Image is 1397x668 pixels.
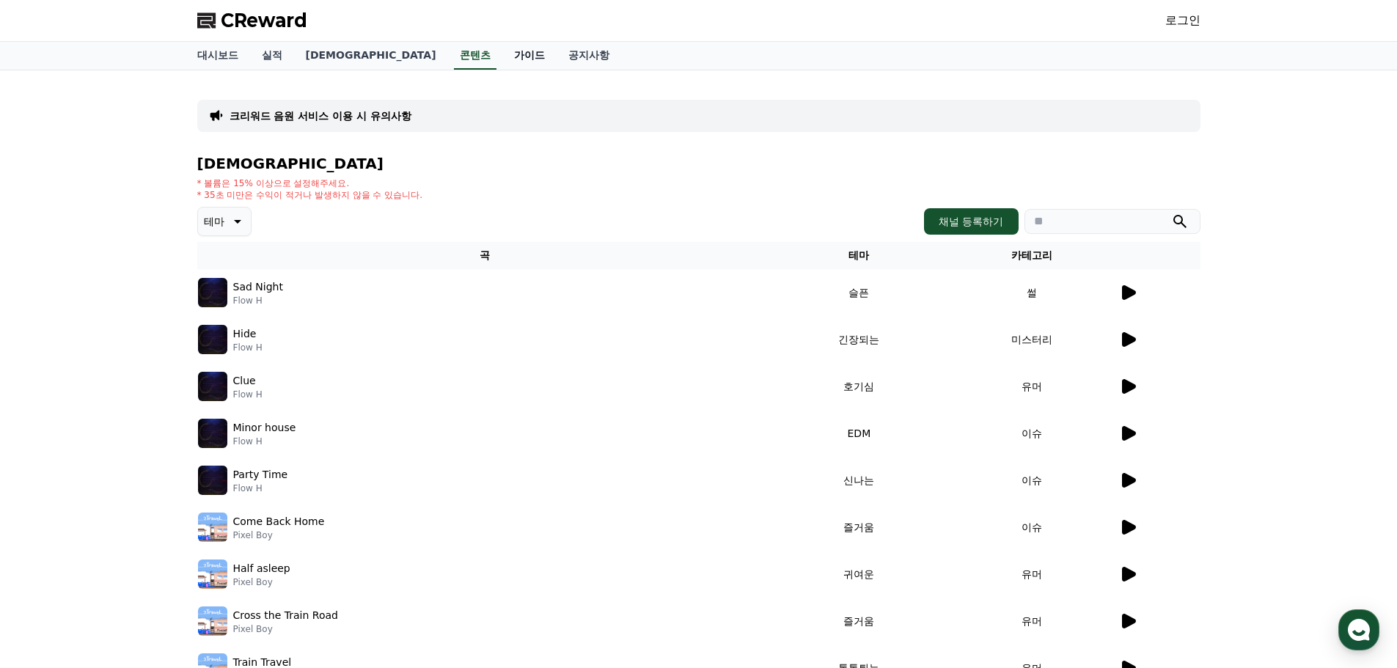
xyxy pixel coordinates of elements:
p: Hide [233,326,257,342]
td: 즐거움 [773,504,945,551]
p: * 35초 미만은 수익이 적거나 발생하지 않을 수 있습니다. [197,189,423,201]
p: Pixel Boy [233,623,338,635]
a: CReward [197,9,307,32]
a: 콘텐츠 [454,42,496,70]
td: 긴장되는 [773,316,945,363]
a: 로그인 [1165,12,1200,29]
p: Flow H [233,389,263,400]
button: 채널 등록하기 [924,208,1018,235]
a: 대화 [97,465,189,502]
a: 가이드 [502,42,557,70]
p: Flow H [233,295,283,307]
p: Clue [233,373,256,389]
td: 유머 [945,363,1118,410]
img: music [198,325,227,354]
td: 호기심 [773,363,945,410]
span: 설정 [227,487,244,499]
p: * 볼륨은 15% 이상으로 설정해주세요. [197,177,423,189]
p: 테마 [204,211,224,232]
h4: [DEMOGRAPHIC_DATA] [197,155,1200,172]
th: 카테고리 [945,242,1118,269]
a: 대시보드 [186,42,250,70]
img: music [198,372,227,401]
p: Pixel Boy [233,576,290,588]
td: 썰 [945,269,1118,316]
a: 홈 [4,465,97,502]
a: 공지사항 [557,42,621,70]
img: music [198,513,227,542]
td: 이슈 [945,504,1118,551]
td: 유머 [945,598,1118,645]
a: 설정 [189,465,282,502]
th: 곡 [197,242,773,269]
p: Come Back Home [233,514,325,529]
p: Pixel Boy [233,529,325,541]
button: 테마 [197,207,252,236]
img: music [198,278,227,307]
p: Cross the Train Road [233,608,338,623]
img: music [198,419,227,448]
td: 슬픈 [773,269,945,316]
p: Flow H [233,436,296,447]
td: 귀여운 [773,551,945,598]
img: music [198,559,227,589]
span: 대화 [134,488,152,499]
a: 실적 [250,42,294,70]
p: Sad Night [233,279,283,295]
th: 테마 [773,242,945,269]
p: Flow H [233,342,263,353]
img: music [198,606,227,636]
span: CReward [221,9,307,32]
img: music [198,466,227,495]
td: 이슈 [945,410,1118,457]
td: 신나는 [773,457,945,504]
td: 미스터리 [945,316,1118,363]
a: [DEMOGRAPHIC_DATA] [294,42,448,70]
p: Minor house [233,420,296,436]
td: 유머 [945,551,1118,598]
td: EDM [773,410,945,457]
span: 홈 [46,487,55,499]
td: 이슈 [945,457,1118,504]
p: Half asleep [233,561,290,576]
p: Party Time [233,467,288,482]
p: Flow H [233,482,288,494]
td: 즐거움 [773,598,945,645]
a: 크리워드 음원 서비스 이용 시 유의사항 [230,109,411,123]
